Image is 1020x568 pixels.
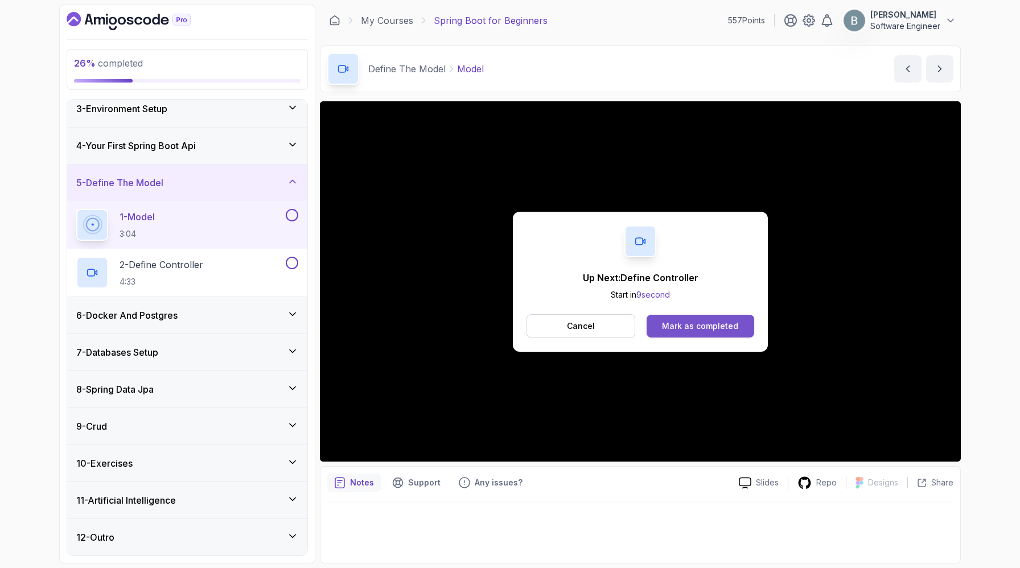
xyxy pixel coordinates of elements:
button: Support button [385,474,447,492]
h3: 9 - Crud [76,419,107,433]
h3: 10 - Exercises [76,456,133,470]
button: 9-Crud [67,408,307,444]
h3: 6 - Docker And Postgres [76,308,178,322]
button: 12-Outro [67,519,307,555]
button: 7-Databases Setup [67,334,307,371]
button: next content [926,55,953,83]
button: 5-Define The Model [67,164,307,201]
button: previous content [894,55,922,83]
button: Cancel [527,314,635,338]
img: user profile image [844,10,865,31]
p: 1 - Model [120,210,155,224]
button: 3-Environment Setup [67,90,307,127]
a: Repo [788,476,846,490]
button: 8-Spring Data Jpa [67,371,307,408]
p: 2 - Define Controller [120,258,203,271]
button: 11-Artificial Intelligence [67,482,307,518]
p: Cancel [567,320,595,332]
p: Software Engineer [870,20,940,32]
button: notes button [327,474,381,492]
button: 10-Exercises [67,445,307,481]
h3: 11 - Artificial Intelligence [76,493,176,507]
a: Slides [730,477,788,489]
h3: 4 - Your First Spring Boot Api [76,139,196,153]
h3: 12 - Outro [76,530,114,544]
p: Start in [583,289,698,301]
p: 3:04 [120,228,155,240]
div: Mark as completed [662,320,738,332]
span: 9 second [636,290,670,299]
button: 4-Your First Spring Boot Api [67,127,307,164]
p: Model [457,62,484,76]
p: Up Next: Define Controller [583,271,698,285]
iframe: 1 - Model [320,101,961,462]
p: 557 Points [728,15,765,26]
p: Spring Boot for Beginners [434,14,548,27]
p: Slides [756,477,779,488]
button: 6-Docker And Postgres [67,297,307,334]
button: Mark as completed [647,315,754,337]
a: Dashboard [329,15,340,26]
p: [PERSON_NAME] [870,9,940,20]
p: 4:33 [120,276,203,287]
h3: 5 - Define The Model [76,176,163,190]
button: Share [907,477,953,488]
p: Define The Model [368,62,446,76]
h3: 7 - Databases Setup [76,345,158,359]
p: Designs [868,477,898,488]
span: 26 % [74,57,96,69]
button: user profile image[PERSON_NAME]Software Engineer [843,9,956,32]
h3: 8 - Spring Data Jpa [76,382,154,396]
p: Repo [816,477,837,488]
button: 1-Model3:04 [76,209,298,241]
h3: 3 - Environment Setup [76,102,167,116]
p: Any issues? [475,477,523,488]
p: Notes [350,477,374,488]
button: 2-Define Controller4:33 [76,257,298,289]
a: My Courses [361,14,413,27]
span: completed [74,57,143,69]
p: Support [408,477,441,488]
a: Dashboard [67,12,217,30]
button: Feedback button [452,474,529,492]
p: Share [931,477,953,488]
